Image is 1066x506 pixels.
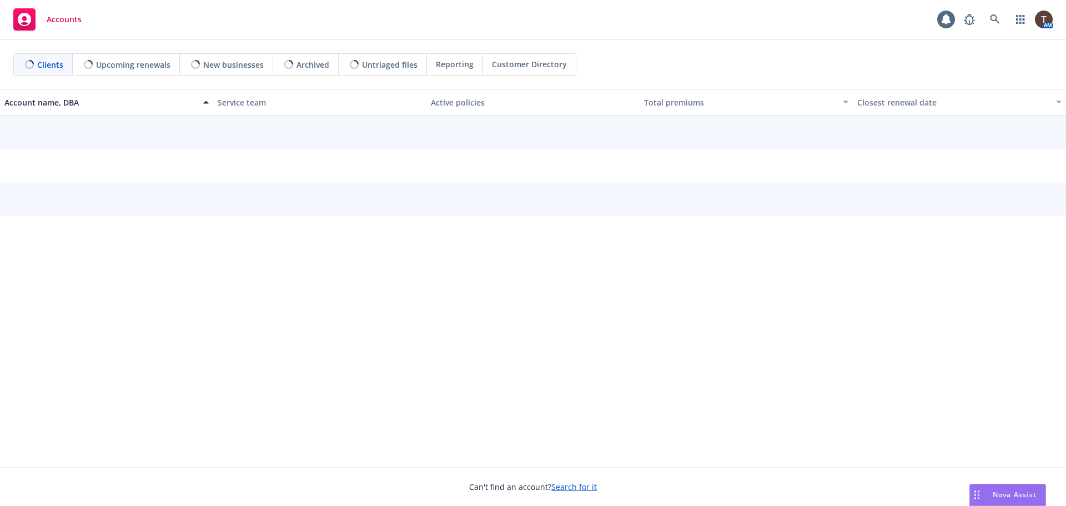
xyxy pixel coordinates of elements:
span: Clients [37,59,63,71]
a: Search [984,8,1006,31]
span: Reporting [436,58,474,70]
button: Service team [213,89,426,116]
div: Drag to move [970,484,984,505]
button: Active policies [426,89,640,116]
div: Account name, DBA [4,97,197,108]
img: photo [1035,11,1053,28]
button: Nova Assist [969,484,1046,506]
div: Closest renewal date [857,97,1049,108]
a: Switch app [1009,8,1032,31]
span: Nova Assist [993,490,1037,499]
span: Can't find an account? [469,481,597,493]
div: Active policies [431,97,635,108]
div: Service team [218,97,422,108]
a: Search for it [551,482,597,492]
span: Untriaged files [362,59,418,71]
span: Upcoming renewals [96,59,170,71]
span: Archived [296,59,329,71]
span: New businesses [203,59,264,71]
span: Customer Directory [492,58,567,70]
div: Total premiums [644,97,836,108]
span: Accounts [47,15,82,24]
a: Report a Bug [958,8,980,31]
button: Total premiums [640,89,853,116]
button: Closest renewal date [853,89,1066,116]
a: Accounts [9,4,86,35]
